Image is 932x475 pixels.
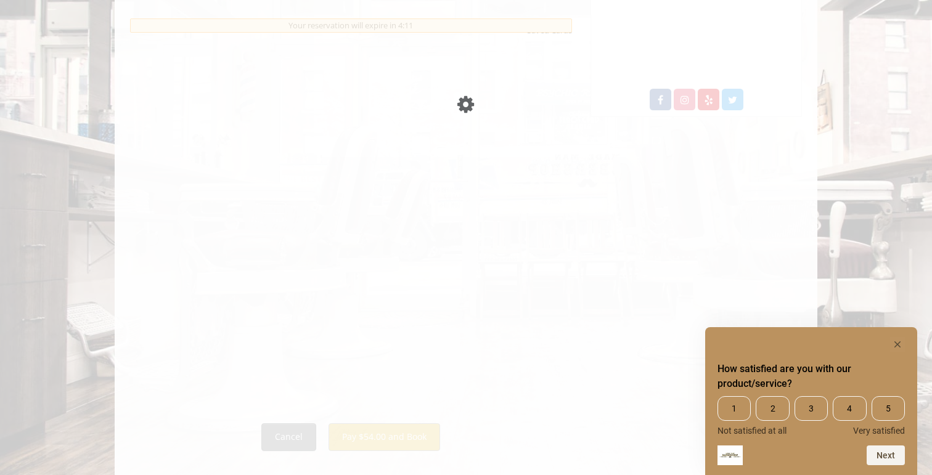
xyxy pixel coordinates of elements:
span: 4 [833,396,866,421]
h2: How satisfied are you with our product/service? Select an option from 1 to 5, with 1 being Not sa... [717,362,905,391]
span: 3 [795,396,828,421]
span: Very satisfied [853,426,905,436]
span: 5 [872,396,905,421]
div: How satisfied are you with our product/service? Select an option from 1 to 5, with 1 being Not sa... [717,396,905,436]
span: Not satisfied at all [717,426,787,436]
div: How satisfied are you with our product/service? Select an option from 1 to 5, with 1 being Not sa... [717,337,905,465]
span: 2 [756,396,789,421]
button: Hide survey [890,337,905,352]
span: 1 [717,396,751,421]
button: Next question [867,445,905,465]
